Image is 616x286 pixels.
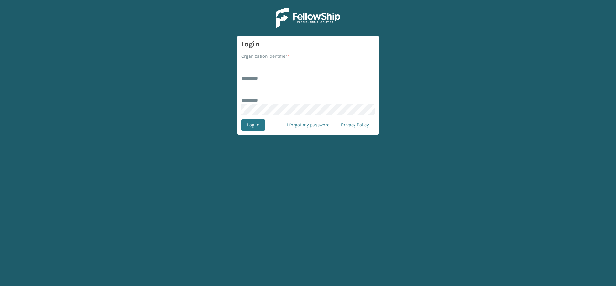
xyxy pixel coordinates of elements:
[276,8,340,28] img: Logo
[241,53,290,60] label: Organization Identifier
[281,119,335,131] a: I forgot my password
[335,119,375,131] a: Privacy Policy
[241,119,265,131] button: Log In
[241,39,375,49] h3: Login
